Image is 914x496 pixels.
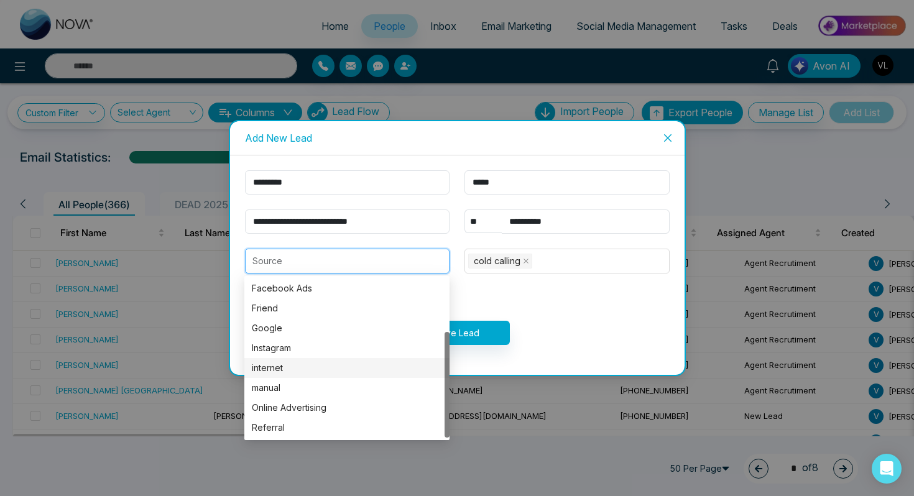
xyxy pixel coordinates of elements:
[244,338,450,358] div: Instagram
[244,378,450,398] div: manual
[252,321,442,335] div: Google
[405,321,510,345] button: Save Lead
[244,318,450,338] div: Google
[523,258,529,264] span: close
[468,254,532,269] span: cold calling
[474,254,520,268] span: cold calling
[252,421,442,434] div: Referral
[252,301,442,315] div: Friend
[245,131,670,145] div: Add New Lead
[651,121,685,155] button: Close
[252,361,442,375] div: internet
[252,341,442,355] div: Instagram
[244,418,450,438] div: Referral
[244,298,450,318] div: Friend
[252,401,442,415] div: Online Advertising
[872,454,902,484] div: Open Intercom Messenger
[244,358,450,378] div: internet
[252,282,442,295] div: Facebook Ads
[663,133,673,143] span: close
[244,398,450,418] div: Online Advertising
[252,381,442,395] div: manual
[244,278,450,298] div: Facebook Ads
